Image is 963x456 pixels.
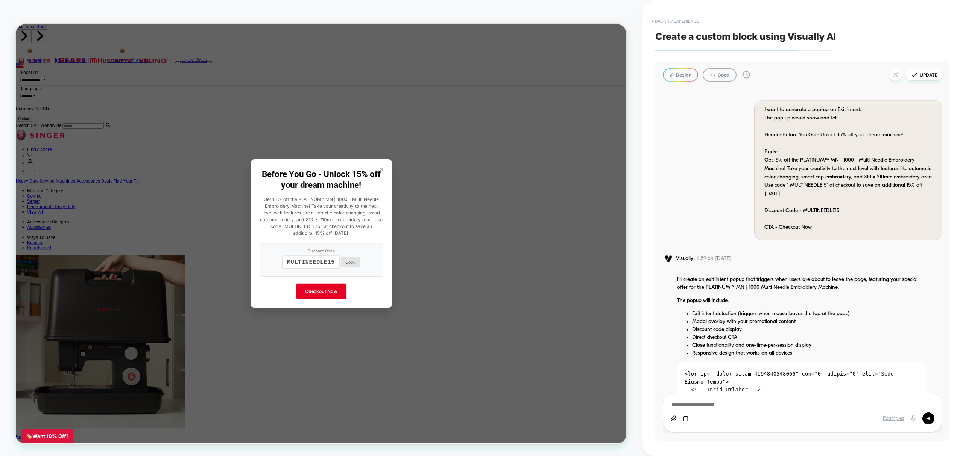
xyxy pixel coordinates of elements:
[883,415,904,422] div: Examples
[355,309,431,326] div: MULTINEEDLE15
[692,341,927,349] li: Close functionality and one-time-per-session display
[905,69,942,80] button: Update
[648,15,703,27] button: < Back to experience
[325,192,489,222] p: Before You Go - Unlock 15% off your dream machine!
[332,299,483,306] div: Discount Code
[692,349,927,357] li: Responsive design that works on all devices
[692,318,927,326] li: Modal overlay with your promotional content
[374,346,441,366] a: Checkout Now
[433,310,459,325] button: Copy
[677,297,927,305] p: The popup will include:
[663,255,674,263] img: Visually logo
[677,276,927,291] p: I'll create an exit intent popup that triggers when users are about to leave the page, featuring ...
[676,255,693,262] span: Visually
[663,68,698,82] button: Design
[480,186,495,202] button: Close popup
[695,255,731,262] span: 14:59 on [DATE]
[692,326,927,334] li: Discount code display
[692,310,927,318] li: Exit intent detection (triggers when mouse leaves the top of the page)
[325,229,489,283] p: Get 15% off the PLATINUM™ MN | 1000 - Multi Needle Embroidery Machine! Take your creativity to th...
[764,106,934,232] div: I want to generate a pop-up on Exit intent. The pop up would show and tell: Header:Before You Go ...
[655,31,950,42] span: Create a custom block using Visually AI
[692,334,927,341] li: Direct checkout CTA
[703,68,737,82] button: Code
